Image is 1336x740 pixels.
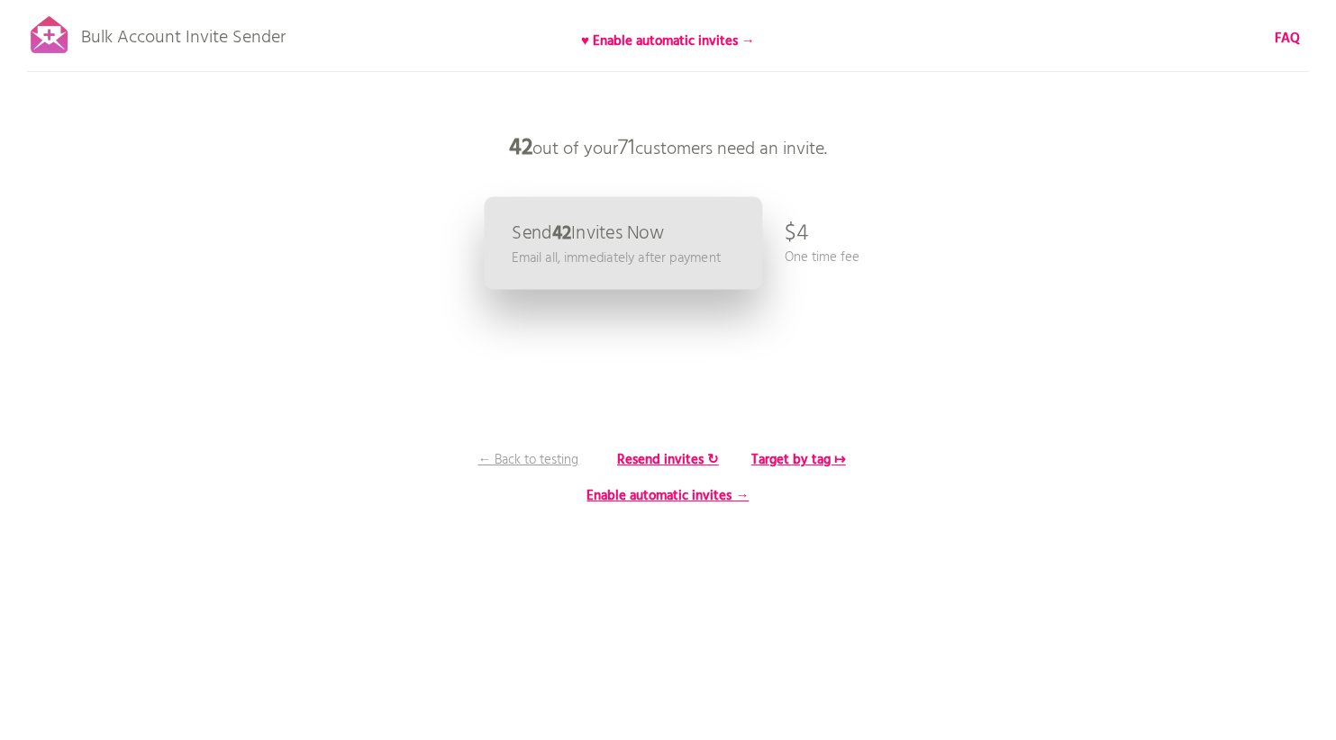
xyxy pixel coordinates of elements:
a: FAQ [1275,29,1300,49]
b: Resend invites ↻ [617,449,719,471]
p: ← Back to testing [461,450,596,470]
b: 42 [551,219,571,248]
p: Bulk Account Invite Sender [81,11,286,56]
b: Enable automatic invites → [587,485,750,507]
span: 71 [618,131,635,167]
p: Send Invites Now [512,224,664,243]
p: One time fee [786,248,860,267]
p: $4 [786,207,809,261]
b: FAQ [1275,28,1300,50]
p: Email all, immediately after payment [512,248,721,268]
p: out of your customers need an invite. [398,122,939,176]
a: Send42Invites Now Email all, immediately after payment [484,197,762,290]
b: Target by tag ↦ [751,449,846,471]
b: ♥ Enable automatic invites → [581,31,755,52]
b: 42 [509,131,532,167]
